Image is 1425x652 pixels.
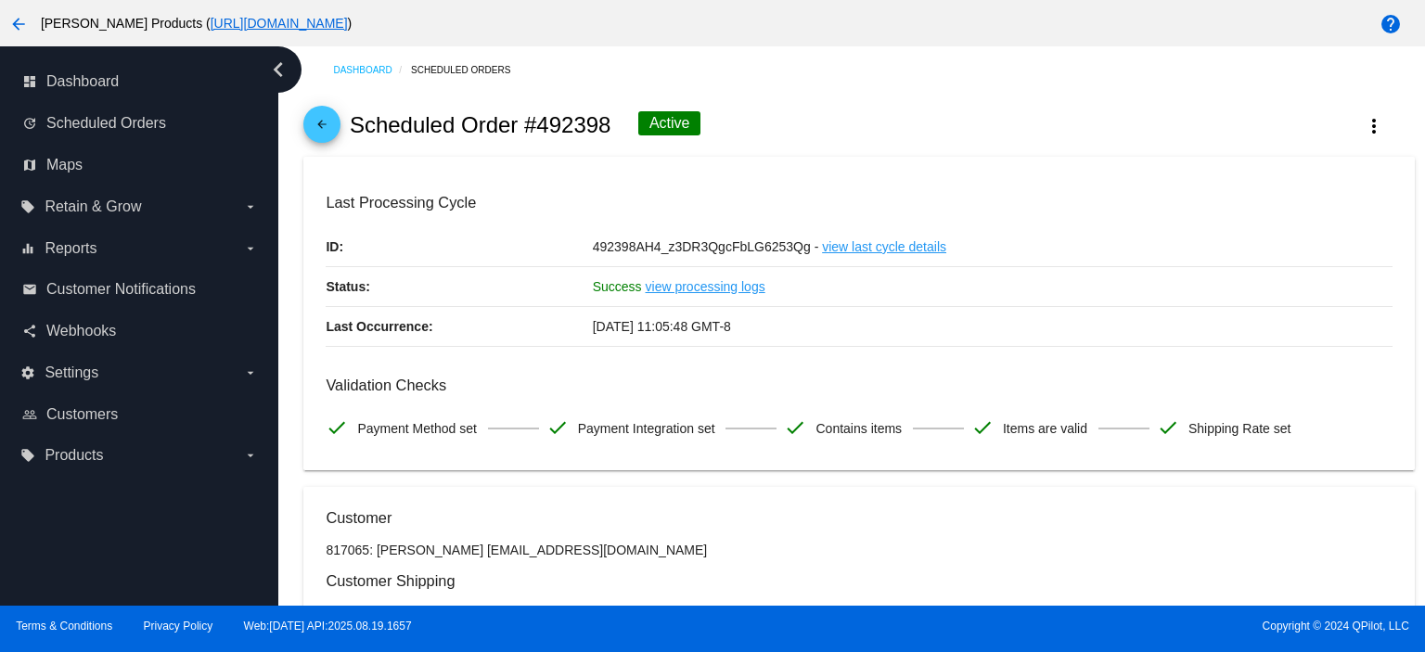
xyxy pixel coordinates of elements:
[22,116,37,131] i: update
[22,316,258,346] a: share Webhooks
[46,157,83,173] span: Maps
[45,198,141,215] span: Retain & Grow
[593,319,731,334] span: [DATE] 11:05:48 GMT-8
[546,416,569,439] mat-icon: check
[815,409,902,448] span: Contains items
[822,227,946,266] a: view last cycle details
[22,282,37,297] i: email
[22,150,258,180] a: map Maps
[22,67,258,96] a: dashboard Dashboard
[1363,115,1385,137] mat-icon: more_vert
[593,279,642,294] span: Success
[20,241,35,256] i: equalizer
[45,364,98,381] span: Settings
[971,416,994,439] mat-icon: check
[16,620,112,633] a: Terms & Conditions
[326,377,1392,394] h3: Validation Checks
[46,281,196,298] span: Customer Notifications
[333,56,411,84] a: Dashboard
[646,267,765,306] a: view processing logs
[326,509,1392,527] h3: Customer
[22,109,258,138] a: update Scheduled Orders
[20,199,35,214] i: local_offer
[22,275,258,304] a: email Customer Notifications
[593,239,819,254] span: 492398AH4_z3DR3QgcFbLG6253Qg -
[1380,13,1402,35] mat-icon: help
[243,365,258,380] i: arrow_drop_down
[144,620,213,633] a: Privacy Policy
[326,543,1392,557] p: 817065: [PERSON_NAME] [EMAIL_ADDRESS][DOMAIN_NAME]
[45,240,96,257] span: Reports
[243,448,258,463] i: arrow_drop_down
[357,409,476,448] span: Payment Method set
[20,448,35,463] i: local_offer
[20,365,35,380] i: settings
[728,620,1409,633] span: Copyright © 2024 QPilot, LLC
[41,16,352,31] span: [PERSON_NAME] Products ( )
[638,111,701,135] div: Active
[326,307,592,346] p: Last Occurrence:
[263,55,293,84] i: chevron_left
[22,74,37,89] i: dashboard
[243,241,258,256] i: arrow_drop_down
[22,324,37,339] i: share
[311,118,333,140] mat-icon: arrow_back
[1003,409,1087,448] span: Items are valid
[7,13,30,35] mat-icon: arrow_back
[784,416,806,439] mat-icon: check
[211,16,348,31] a: [URL][DOMAIN_NAME]
[326,416,348,439] mat-icon: check
[46,115,166,132] span: Scheduled Orders
[350,112,611,138] h2: Scheduled Order #492398
[1157,416,1179,439] mat-icon: check
[46,323,116,339] span: Webhooks
[578,409,715,448] span: Payment Integration set
[46,73,119,90] span: Dashboard
[46,406,118,423] span: Customers
[411,56,527,84] a: Scheduled Orders
[45,447,103,464] span: Products
[326,194,1392,211] h3: Last Processing Cycle
[243,199,258,214] i: arrow_drop_down
[22,158,37,173] i: map
[326,227,592,266] p: ID:
[326,267,592,306] p: Status:
[22,407,37,422] i: people_outline
[1188,409,1291,448] span: Shipping Rate set
[244,620,412,633] a: Web:[DATE] API:2025.08.19.1657
[22,400,258,429] a: people_outline Customers
[326,572,1392,590] h3: Customer Shipping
